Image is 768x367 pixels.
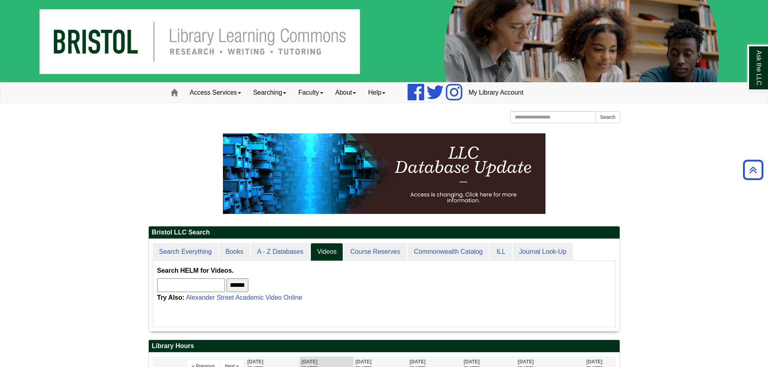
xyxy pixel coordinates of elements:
[223,133,545,214] img: HTML tutorial
[292,83,329,103] a: Faculty
[157,294,185,301] strong: Try Also:
[740,164,766,175] a: Back to Top
[518,359,534,365] span: [DATE]
[490,243,512,261] a: ILL
[356,359,372,365] span: [DATE]
[344,243,407,261] a: Course Reserves
[464,359,480,365] span: [DATE]
[251,243,310,261] a: A - Z Databases
[595,111,620,123] button: Search
[157,265,234,276] label: Search HELM for Videos.
[329,83,362,103] a: About
[462,83,529,103] a: My Library Account
[513,243,573,261] a: Journal Look-Up
[408,243,489,261] a: Commonwealth Catalog
[184,83,247,103] a: Access Services
[362,83,391,103] a: Help
[310,243,343,261] a: Videos
[186,294,302,301] a: Alexander Street Academic Video Online
[219,243,250,261] a: Books
[410,359,426,365] span: [DATE]
[247,83,292,103] a: Searching
[153,243,219,261] a: Search Everything
[302,359,318,365] span: [DATE]
[149,226,620,239] h2: Bristol LLC Search
[248,359,264,365] span: [DATE]
[586,359,602,365] span: [DATE]
[149,340,620,352] h2: Library Hours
